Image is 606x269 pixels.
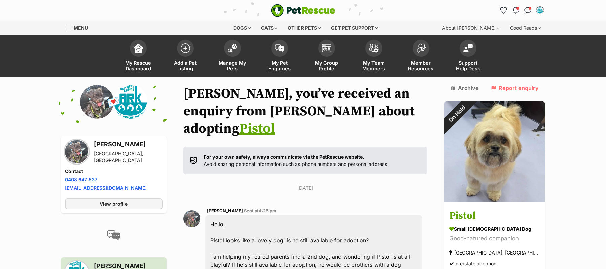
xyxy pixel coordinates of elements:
[94,140,163,149] h3: [PERSON_NAME]
[524,7,531,14] img: chat-41dd97257d64d25036548639549fe6c8038ab92f7586957e7f3b1b290dea8141.svg
[449,248,540,258] div: [GEOGRAPHIC_DATA], [GEOGRAPHIC_DATA]
[271,4,335,17] a: PetRescue
[498,5,545,16] ul: Account quick links
[449,226,540,233] div: small [DEMOGRAPHIC_DATA] Dog
[359,60,389,71] span: My Team Members
[264,60,295,71] span: My Pet Enquiries
[444,197,545,204] a: On Hold
[322,44,331,52] img: group-profile-icon-3fa3cf56718a62981997c0bc7e787c4b2cf8bcc04b72c1350f741eb67cf2f40e.svg
[498,5,509,16] a: Favourites
[107,230,120,240] img: conversation-icon-4a6f8262b818ee0b60e3300018af0b2d0b884aa5de6e9bcb8d3d4eeb1a70a7c4.svg
[513,7,518,14] img: notifications-46538b983faf8c2785f20acdc204bb7945ddae34d4c08c2a6579f10ce5e182be.svg
[106,95,121,109] span: 💌
[228,44,237,53] img: manage-my-pets-icon-02211641906a0b7f246fdf0571729dbe1e7629f14944591b6c1af311fb30b64b.svg
[453,60,483,71] span: Support Help Desk
[239,120,275,137] a: Pistol
[217,60,248,71] span: Manage My Pets
[256,21,282,35] div: Cats
[444,36,492,77] a: Support Help Desk
[275,44,284,52] img: pet-enquiries-icon-7e3ad2cf08bfb03b45e93fb7055b45f3efa6380592205ae92323e6603595dc1f.svg
[65,198,163,209] a: View profile
[209,36,256,77] a: Manage My Pets
[80,85,114,119] img: Danielle Scamoni profile pic
[170,60,201,71] span: Add a Pet Listing
[303,36,350,77] a: My Group Profile
[416,43,426,53] img: member-resources-icon-8e73f808a243e03378d46382f2149f9095a855e16c252ad45f914b54edf8863c.svg
[134,43,143,53] img: dashboard-icon-eb2f2d2d3e046f16d808141f083e7271f6b2e854fb5c12c21221c1fb7104beca.svg
[115,36,162,77] a: My Rescue Dashboard
[123,60,153,71] span: My Rescue Dashboard
[535,5,545,16] button: My account
[65,168,163,175] h4: Contact
[100,200,128,207] span: View profile
[74,25,88,31] span: Menu
[406,60,436,71] span: Member Resources
[181,43,190,53] img: add-pet-listing-icon-0afa8454b4691262ce3f59096e99ab1cd57d4a30225e0717b998d2c9b9846f56.svg
[369,44,379,53] img: team-members-icon-5396bd8760b3fe7c0b43da4ab00e1e3bb1a5d9ba89233759b79545d2d3fc5d0d.svg
[256,36,303,77] a: My Pet Enquiries
[449,209,540,224] h3: Pistol
[259,208,276,213] span: 4:25 pm
[437,21,504,35] div: About [PERSON_NAME]
[94,150,163,164] div: [GEOGRAPHIC_DATA], [GEOGRAPHIC_DATA]
[510,5,521,16] button: Notifications
[283,21,325,35] div: Other pets
[326,21,383,35] div: Get pet support
[312,60,342,71] span: My Group Profile
[114,85,147,119] img: Southern Downs ARK profile pic
[523,5,533,16] a: Conversations
[65,177,97,182] a: 0408 647 537
[505,21,545,35] div: Good Reads
[65,185,147,191] a: [EMAIL_ADDRESS][DOMAIN_NAME]
[228,21,255,35] div: Dogs
[397,36,444,77] a: Member Resources
[65,140,88,163] img: Danielle Scamoni profile pic
[463,44,473,52] img: help-desk-icon-fdf02630f3aa405de69fd3d07c3f3aa587a6932b1a1747fa1d2bba05be0121f9.svg
[435,92,479,136] div: On Hold
[183,85,428,138] h1: [PERSON_NAME], you’ve received an enquiry from [PERSON_NAME] about adopting
[491,85,539,91] a: Report enquiry
[444,101,545,202] img: Pistol
[204,154,364,160] strong: For your own safety, always communicate via the PetRescue website.
[449,234,540,243] div: Good-natured companion
[162,36,209,77] a: Add a Pet Listing
[204,153,389,168] p: Avoid sharing personal information such as phone numbers and personal address.
[537,7,543,14] img: Kathleen Keefe profile pic
[183,184,428,191] p: [DATE]
[350,36,397,77] a: My Team Members
[66,21,93,33] a: Menu
[449,259,496,268] div: Interstate adoption
[271,4,335,17] img: logo-e224e6f780fb5917bec1dbf3a21bbac754714ae5b6737aabdf751b685950b380.svg
[183,210,200,227] img: Danielle Scamoni profile pic
[207,208,243,213] span: [PERSON_NAME]
[244,208,276,213] span: Sent at
[451,85,479,91] a: Archive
